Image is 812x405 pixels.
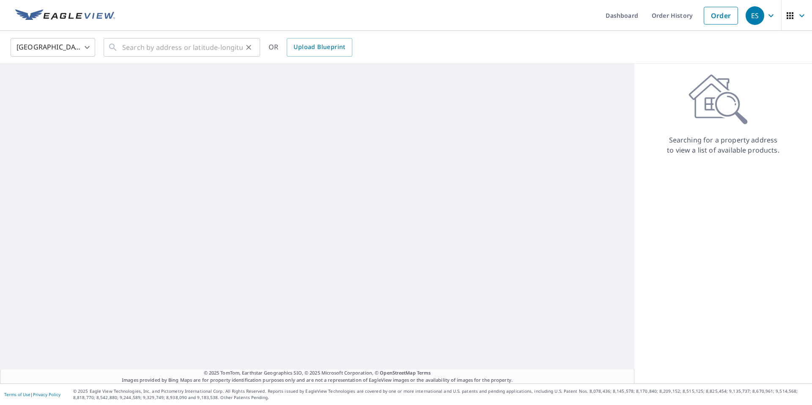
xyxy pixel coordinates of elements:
p: © 2025 Eagle View Technologies, Inc. and Pictometry International Corp. All Rights Reserved. Repo... [73,388,808,401]
span: Upload Blueprint [294,42,345,52]
a: Upload Blueprint [287,38,352,57]
a: Terms of Use [4,391,30,397]
p: Searching for a property address to view a list of available products. [667,135,780,155]
div: [GEOGRAPHIC_DATA] [11,36,95,59]
div: ES [746,6,764,25]
p: | [4,392,60,397]
div: OR [269,38,352,57]
input: Search by address or latitude-longitude [122,36,243,59]
button: Clear [243,41,255,53]
a: Terms [417,369,431,376]
img: EV Logo [15,9,115,22]
a: Order [704,7,738,25]
a: Privacy Policy [33,391,60,397]
a: OpenStreetMap [380,369,415,376]
span: © 2025 TomTom, Earthstar Geographics SIO, © 2025 Microsoft Corporation, © [204,369,431,377]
